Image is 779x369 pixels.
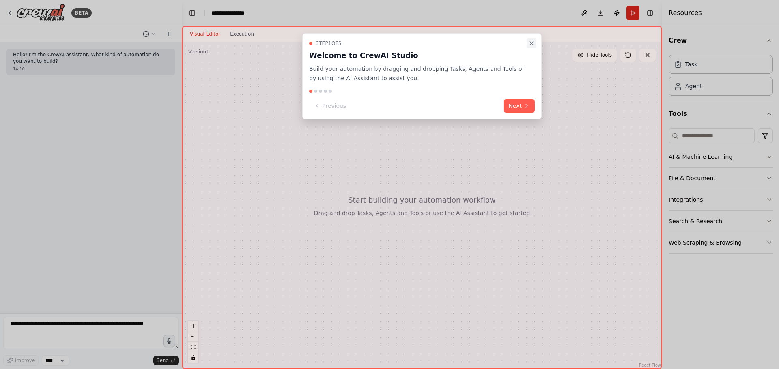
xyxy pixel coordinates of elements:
[527,38,536,48] button: Close walkthrough
[504,99,535,113] button: Next
[309,99,351,113] button: Previous
[309,64,525,83] p: Build your automation by dragging and dropping Tasks, Agents and Tools or by using the AI Assista...
[316,40,342,47] span: Step 1 of 5
[309,50,525,61] h3: Welcome to CrewAI Studio
[187,7,198,19] button: Hide left sidebar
